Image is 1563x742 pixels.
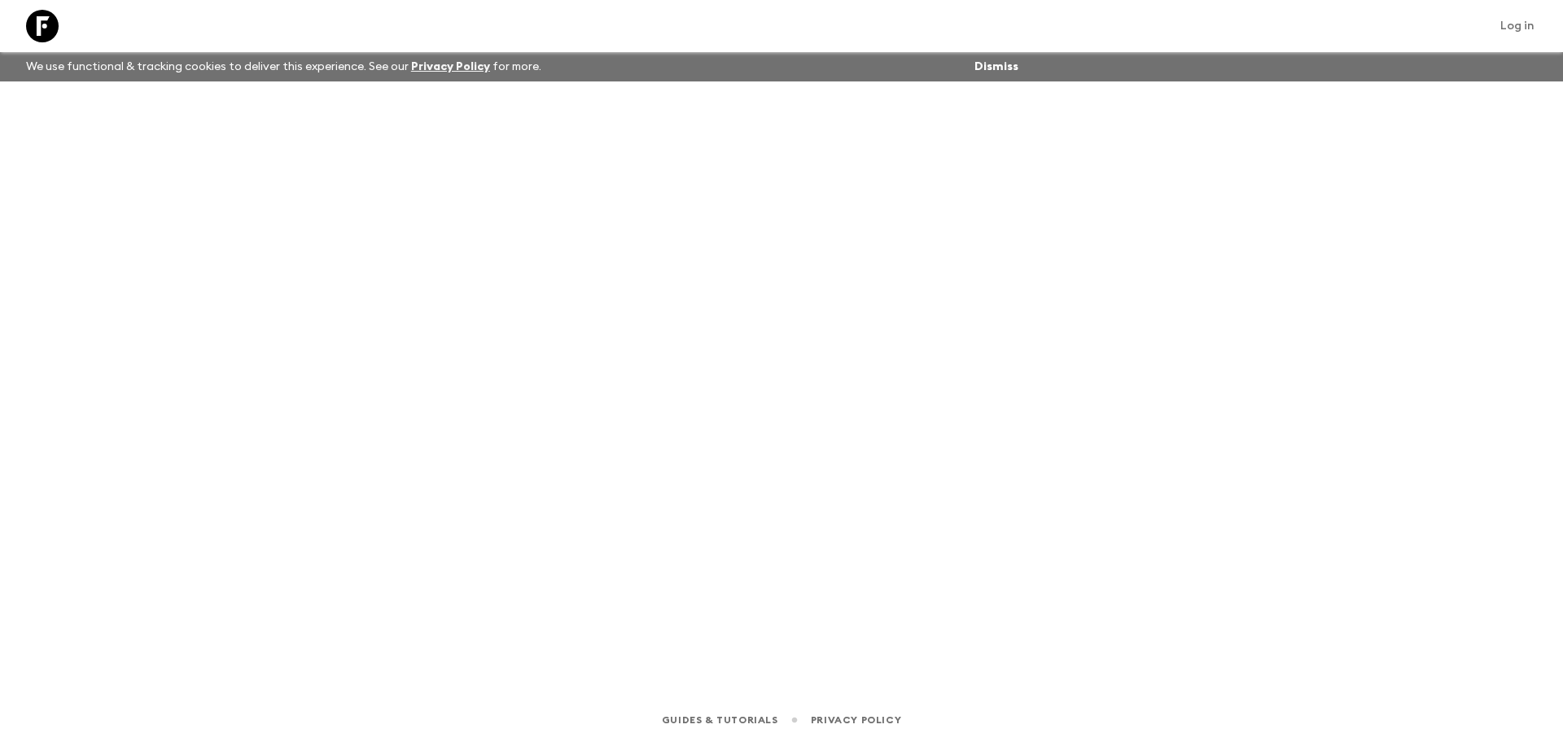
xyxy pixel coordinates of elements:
a: Privacy Policy [411,61,490,72]
a: Guides & Tutorials [662,711,778,729]
button: Dismiss [970,55,1022,78]
p: We use functional & tracking cookies to deliver this experience. See our for more. [20,52,548,81]
a: Privacy Policy [811,711,901,729]
a: Log in [1491,15,1543,37]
